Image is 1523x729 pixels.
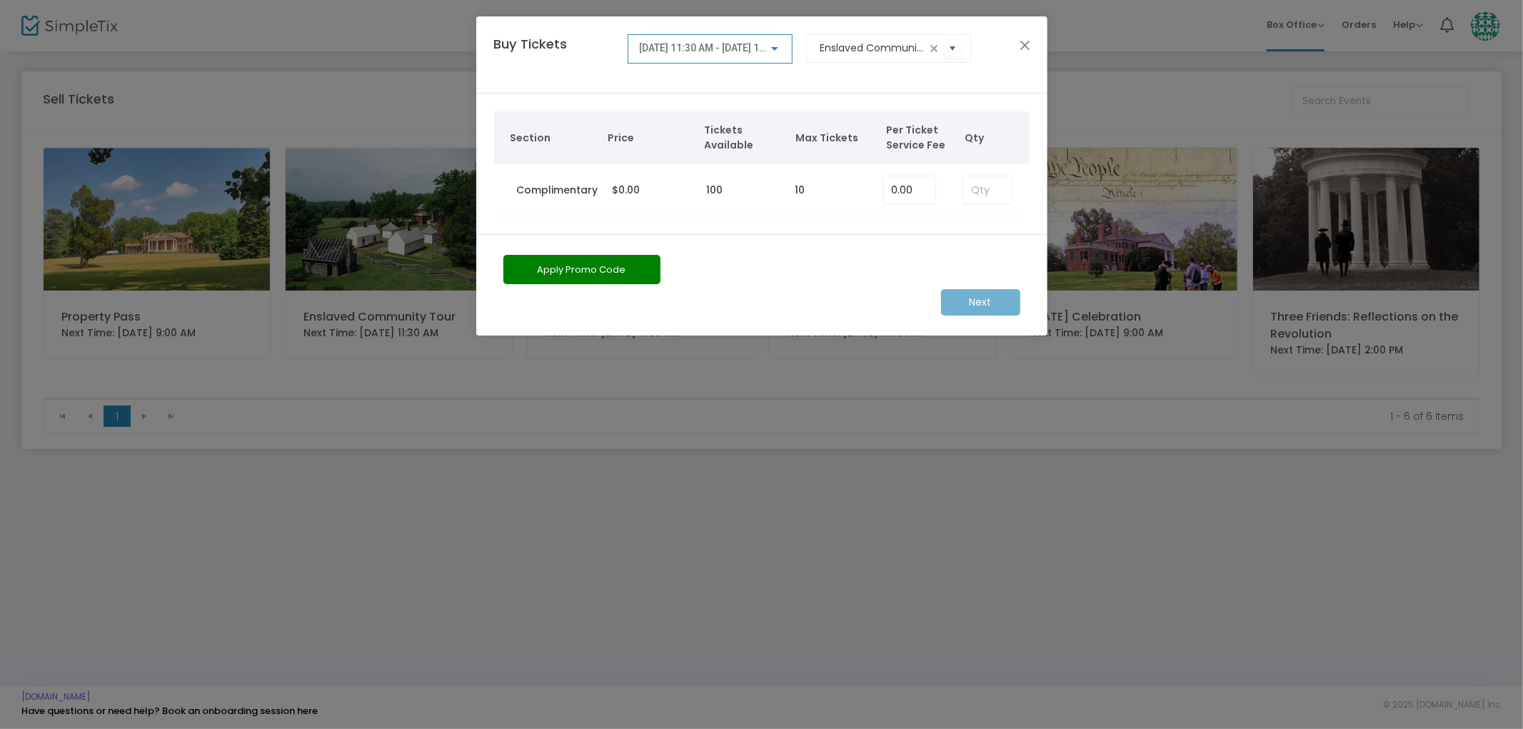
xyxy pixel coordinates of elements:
span: Per Ticket Service Fee [887,123,958,153]
button: Select [943,34,963,63]
label: 100 [706,183,723,198]
label: Complimentary [516,183,598,198]
label: 10 [795,183,805,198]
button: Close [1015,36,1034,54]
span: $0.00 [612,183,640,197]
span: Section [510,131,594,146]
span: clear [926,40,943,57]
input: Enter Service Fee [884,176,935,203]
input: Qty [964,176,1011,203]
span: [DATE] 11:30 AM - [DATE] 12:30 PM [639,42,796,54]
h4: Buy Tickets [487,34,621,75]
button: Apply Promo Code [503,255,660,284]
input: Select an event [820,41,926,56]
span: Qty [965,131,1022,146]
span: Price [608,131,690,146]
span: Max Tickets [795,131,873,146]
span: Tickets Available [705,123,782,153]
